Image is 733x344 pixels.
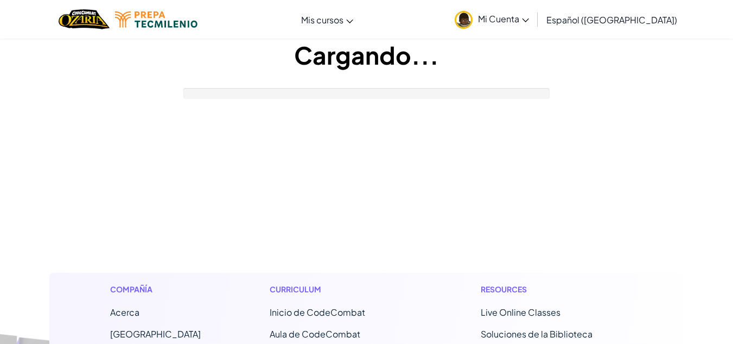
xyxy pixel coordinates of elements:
img: avatar [455,11,473,29]
a: Mi Cuenta [449,2,534,36]
h1: Resources [481,284,623,295]
img: Home [59,8,109,30]
a: [GEOGRAPHIC_DATA] [110,328,201,340]
span: Español ([GEOGRAPHIC_DATA]) [546,14,677,26]
span: Mi Cuenta [478,13,529,24]
h1: Compañía [110,284,201,295]
h1: Curriculum [270,284,412,295]
a: Español ([GEOGRAPHIC_DATA]) [541,5,683,34]
a: Aula de CodeCombat [270,328,360,340]
span: Mis cursos [301,14,343,26]
a: Ozaria by CodeCombat logo [59,8,109,30]
span: Inicio de CodeCombat [270,307,365,318]
a: Soluciones de la Biblioteca [481,328,592,340]
a: Acerca [110,307,139,318]
a: Live Online Classes [481,307,560,318]
img: Tecmilenio logo [115,11,197,28]
a: Mis cursos [296,5,359,34]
